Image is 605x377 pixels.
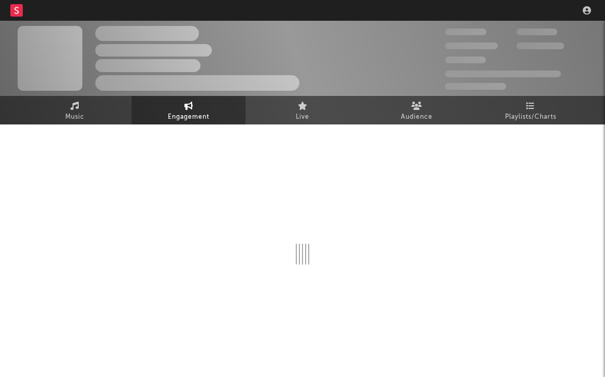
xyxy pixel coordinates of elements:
span: Music [65,111,84,123]
a: Playlists/Charts [473,96,587,124]
span: 100,000 [445,57,486,63]
a: Music [18,96,132,124]
span: Live [296,111,309,123]
a: Live [246,96,359,124]
span: Jump Score: 85.0 [445,83,506,90]
span: 300,000 [445,29,486,35]
span: 100,000 [516,29,557,35]
span: Playlists/Charts [505,111,556,123]
span: Engagement [168,111,209,123]
span: 1,000,000 [516,43,564,49]
span: 50,000,000 [445,43,498,49]
a: Audience [359,96,473,124]
span: 50,000,000 Monthly Listeners [445,71,561,77]
a: Engagement [132,96,246,124]
span: Audience [401,111,433,123]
